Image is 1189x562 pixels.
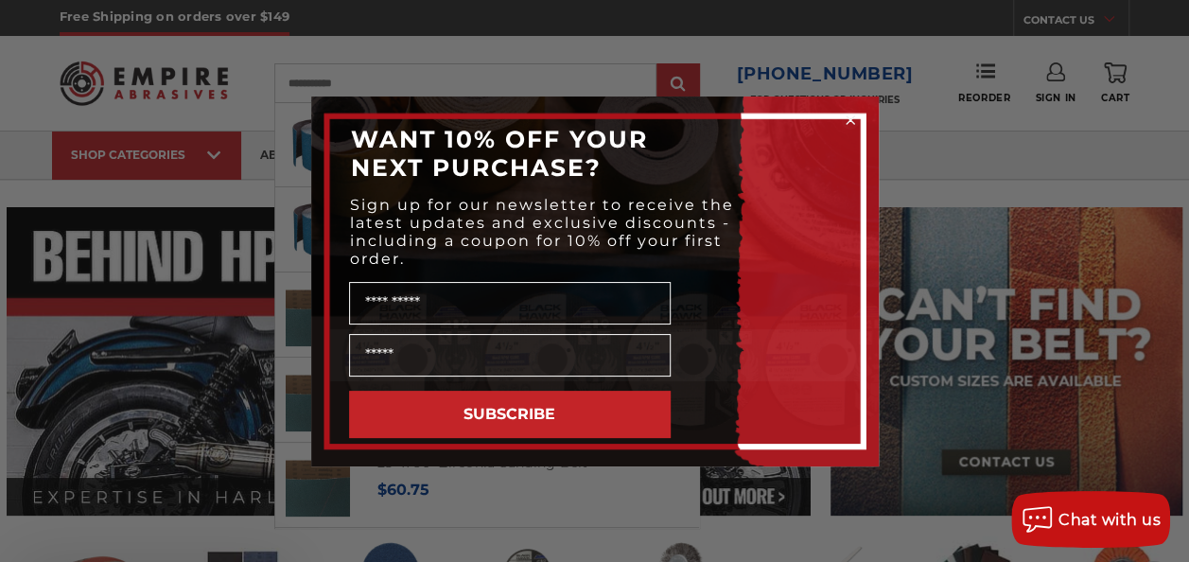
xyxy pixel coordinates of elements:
[349,391,671,438] button: SUBSCRIBE
[350,196,734,268] span: Sign up for our newsletter to receive the latest updates and exclusive discounts - including a co...
[1011,491,1170,548] button: Chat with us
[1058,511,1161,529] span: Chat with us
[349,334,671,377] input: Email
[841,111,860,130] button: Close dialog
[351,125,648,182] span: WANT 10% OFF YOUR NEXT PURCHASE?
